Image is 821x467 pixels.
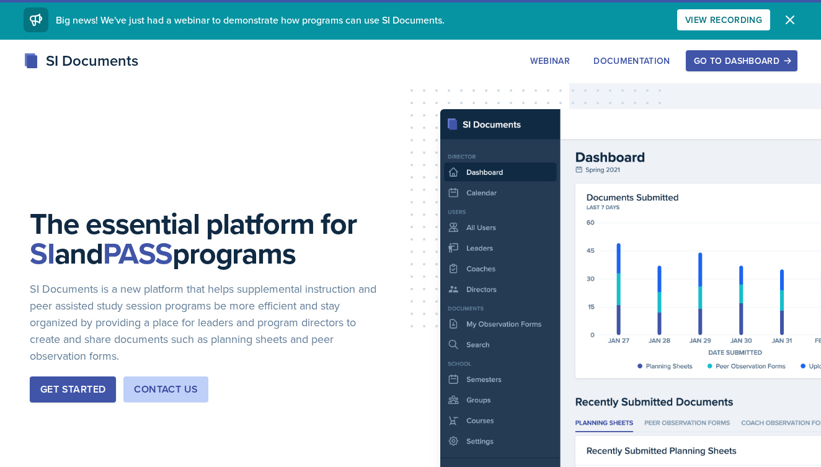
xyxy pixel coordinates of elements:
[134,382,198,397] div: Contact Us
[522,50,578,71] button: Webinar
[123,376,208,403] button: Contact Us
[694,56,789,66] div: Go to Dashboard
[685,15,762,25] div: View Recording
[40,382,105,397] div: Get Started
[593,56,670,66] div: Documentation
[56,13,445,27] span: Big news! We've just had a webinar to demonstrate how programs can use SI Documents.
[30,376,116,403] button: Get Started
[530,56,570,66] div: Webinar
[677,9,770,30] button: View Recording
[24,50,138,72] div: SI Documents
[686,50,797,71] button: Go to Dashboard
[585,50,678,71] button: Documentation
